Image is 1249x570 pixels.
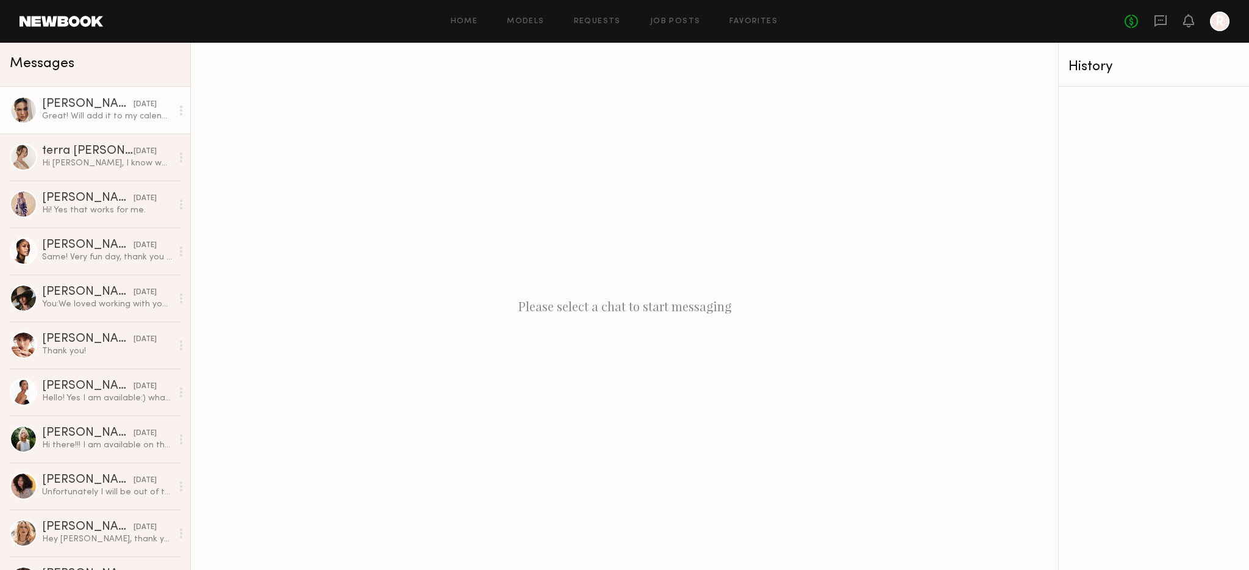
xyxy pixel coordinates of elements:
[42,157,172,169] div: Hi [PERSON_NAME], I know we have been in discussion over text but I wanted to follow up here so e...
[42,204,172,216] div: Hi! Yes that works for me.
[134,522,157,533] div: [DATE]
[134,475,157,486] div: [DATE]
[42,533,172,545] div: Hey [PERSON_NAME], thank you so much for reaching out. Yes, I’m available and would love to work ...
[729,18,778,26] a: Favorites
[42,345,172,357] div: Thank you!
[42,380,134,392] div: [PERSON_NAME]
[42,521,134,533] div: [PERSON_NAME]
[42,486,172,498] div: Unfortunately I will be out of town i’m going on a family trip to [GEOGRAPHIC_DATA] then. Otherwi...
[1210,12,1229,31] a: R
[42,474,134,486] div: [PERSON_NAME]
[650,18,701,26] a: Job Posts
[42,192,134,204] div: [PERSON_NAME]
[134,381,157,392] div: [DATE]
[134,146,157,157] div: [DATE]
[134,287,157,298] div: [DATE]
[42,145,134,157] div: terra [PERSON_NAME]
[134,334,157,345] div: [DATE]
[574,18,621,26] a: Requests
[42,298,172,310] div: You: We loved working with you! xx
[42,439,172,451] div: Hi there!!! I am available on the [DATE] to shoot. :)
[42,239,134,251] div: [PERSON_NAME]
[451,18,478,26] a: Home
[1068,60,1239,74] div: History
[42,392,172,404] div: Hello! Yes I am available:) what is the rate ?
[42,427,134,439] div: [PERSON_NAME]
[134,428,157,439] div: [DATE]
[191,43,1058,570] div: Please select a chat to start messaging
[134,240,157,251] div: [DATE]
[507,18,544,26] a: Models
[134,193,157,204] div: [DATE]
[134,99,157,110] div: [DATE]
[42,333,134,345] div: [PERSON_NAME]
[42,251,172,263] div: Same! Very fun day, thank you again
[10,57,74,71] span: Messages
[42,110,172,122] div: Great! Will add it to my calendar. Looking forward to working with you! :)
[42,286,134,298] div: [PERSON_NAME]
[42,98,134,110] div: [PERSON_NAME]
